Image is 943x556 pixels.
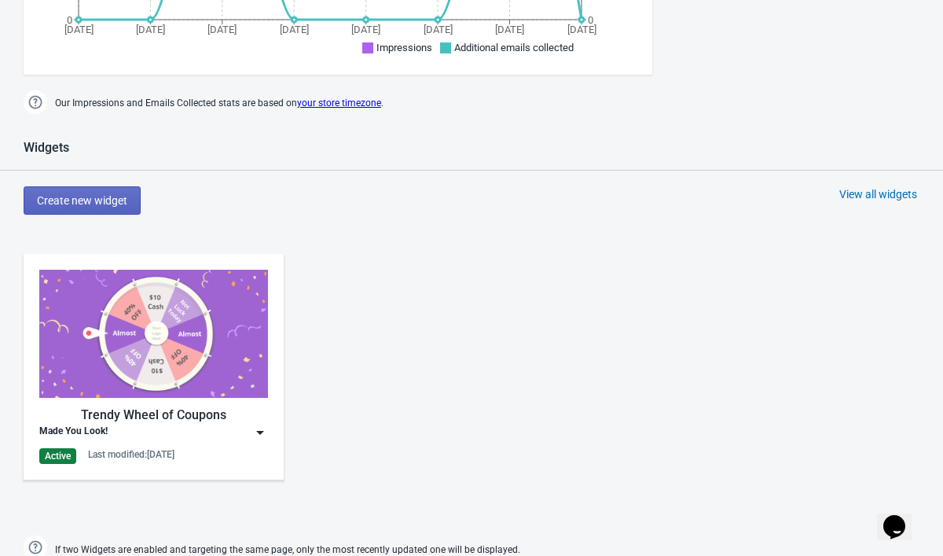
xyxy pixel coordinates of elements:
img: help.png [24,90,47,114]
tspan: [DATE] [495,24,524,35]
tspan: 0 [67,14,72,26]
div: Last modified: [DATE] [88,448,174,461]
tspan: [DATE] [567,24,596,35]
span: Create new widget [37,194,127,207]
span: Our Impressions and Emails Collected stats are based on . [55,90,383,116]
a: your store timezone [297,98,381,109]
button: Create new widget [24,186,141,215]
div: Active [39,448,76,464]
tspan: [DATE] [207,24,237,35]
tspan: [DATE] [136,24,165,35]
span: Additional emails collected [454,42,574,53]
tspan: 0 [588,14,593,26]
div: Made You Look! [39,425,108,440]
tspan: [DATE] [64,24,94,35]
div: Trendy Wheel of Coupons [39,406,268,425]
span: Impressions [376,42,432,53]
img: dropdown.png [252,425,268,440]
tspan: [DATE] [351,24,380,35]
iframe: chat widget [877,493,927,540]
tspan: [DATE] [280,24,309,35]
img: trendy_game.png [39,270,268,398]
div: View all widgets [839,186,917,202]
tspan: [DATE] [424,24,453,35]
